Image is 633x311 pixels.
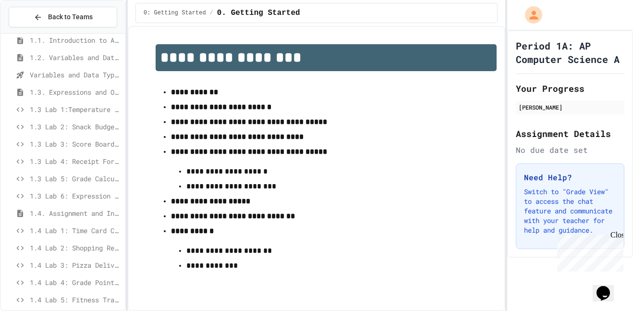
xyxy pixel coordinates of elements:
div: [PERSON_NAME] [519,103,621,112]
iframe: chat widget [553,231,623,272]
button: Back to Teams [9,7,117,27]
span: 0. Getting Started [217,7,300,19]
span: Back to Teams [48,12,93,22]
h3: Need Help? [524,172,616,183]
div: No due date set [516,144,624,156]
p: Switch to "Grade View" to access the chat feature and communicate with your teacher for help and ... [524,187,616,235]
h2: Your Progress [516,82,624,95]
div: My Account [515,4,545,26]
h2: Assignment Details [516,127,624,140]
iframe: chat widget [593,273,623,301]
span: 0: Getting Started [144,9,206,17]
span: / [210,9,213,17]
h1: Period 1A: AP Computer Science A [516,39,624,66]
div: Chat with us now!Close [4,4,66,61]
